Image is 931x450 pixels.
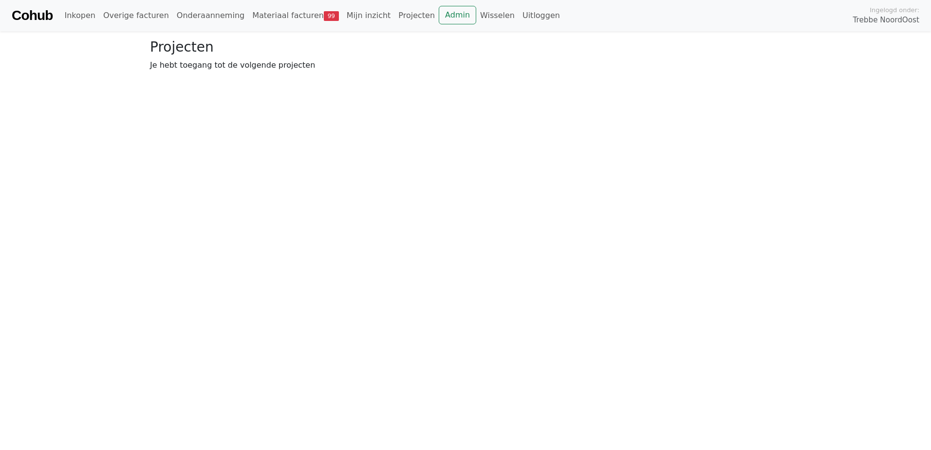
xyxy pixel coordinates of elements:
[248,6,343,25] a: Materiaal facturen99
[324,11,339,21] span: 99
[343,6,395,25] a: Mijn inzicht
[476,6,519,25] a: Wisselen
[853,15,919,26] span: Trebbe NoordOost
[439,6,476,24] a: Admin
[150,39,781,56] h3: Projecten
[60,6,99,25] a: Inkopen
[173,6,248,25] a: Onderaanneming
[394,6,439,25] a: Projecten
[99,6,173,25] a: Overige facturen
[12,4,53,27] a: Cohub
[519,6,564,25] a: Uitloggen
[870,5,919,15] span: Ingelogd onder:
[150,59,781,71] p: Je hebt toegang tot de volgende projecten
